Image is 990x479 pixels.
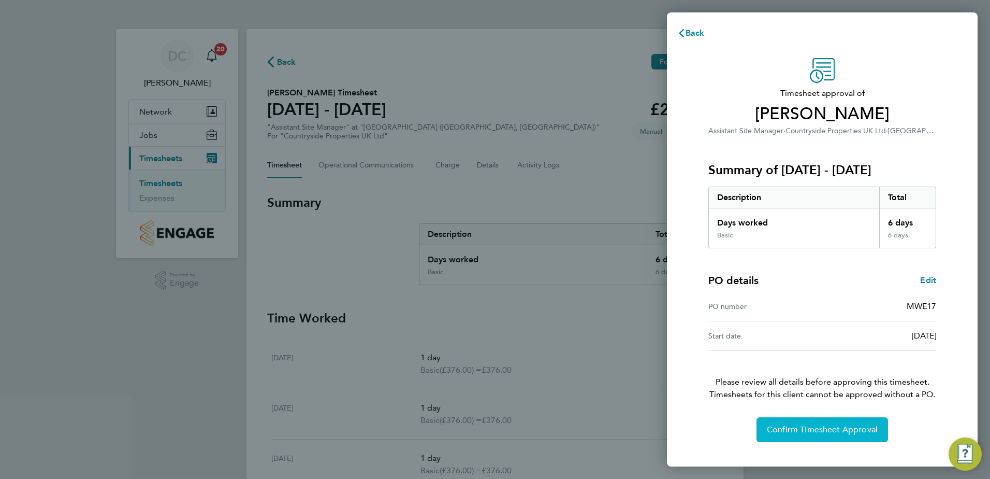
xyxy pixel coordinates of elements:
span: Assistant Site Manager [708,126,783,135]
span: MWE17 [907,301,936,311]
span: Timesheet approval of [708,87,936,100]
div: Description [709,187,879,208]
span: · [886,126,888,135]
h4: PO details [708,273,759,288]
div: Days worked [709,208,879,231]
div: Basic [717,231,733,239]
span: · [783,126,785,135]
span: Edit [920,275,936,285]
div: Start date [708,330,822,342]
div: 6 days [879,231,936,248]
p: Please review all details before approving this timesheet. [696,351,949,401]
div: Summary of 22 - 28 Sep 2025 [708,187,936,248]
div: PO number [708,300,822,313]
span: Back [686,28,705,38]
h3: Summary of [DATE] - [DATE] [708,162,936,178]
button: Back [667,23,715,44]
div: Total [879,187,936,208]
a: Edit [920,274,936,287]
span: Confirm Timesheet Approval [767,425,878,435]
div: [DATE] [822,330,936,342]
button: Confirm Timesheet Approval [756,417,888,442]
span: Timesheets for this client cannot be approved without a PO. [696,388,949,401]
button: Engage Resource Center [949,438,982,471]
span: Countryside Properties UK Ltd [785,126,886,135]
span: [PERSON_NAME] [708,104,936,124]
div: 6 days [879,208,936,231]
